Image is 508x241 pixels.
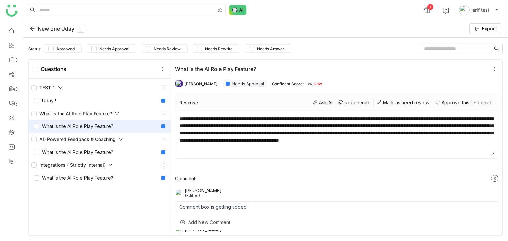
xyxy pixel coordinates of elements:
[179,204,494,210] div: Comment box is getting added
[223,80,267,87] div: Needs Approval
[229,5,247,15] img: ask-buddy-normal.svg
[185,193,222,198] div: (Edited)
[175,66,488,72] div: What is the AI Role Play Feature?
[310,98,335,107] div: Ask AI
[374,98,432,107] div: Mark as need review
[272,81,304,86] div: Confident Score:
[31,84,63,91] div: TEST 1
[443,7,449,14] img: help.svg
[31,161,113,169] div: Integrations ( Strictly Internal)
[34,149,113,156] div: What is the AI Role Play Feature?
[217,8,223,13] img: search-type.svg
[185,188,222,193] div: [PERSON_NAME]
[254,46,287,51] span: Needs Answer
[30,25,85,33] div: New one Uday
[184,81,218,86] div: [PERSON_NAME]
[34,174,113,182] div: What is the AI Role Play Feature?
[335,98,374,107] div: Regenerate
[54,46,77,51] span: Approved
[151,46,183,51] span: Needs Review
[34,123,113,130] div: What is the AI Role Play Feature?
[491,175,498,182] nz-badge-sup: 3
[179,100,198,105] div: Resonse
[29,107,171,120] div: What is the AI Role Play Feature?
[175,189,183,197] img: 684a9aedde261c4b36a3ced9
[427,4,433,10] div: 1
[28,46,41,51] div: Status:
[175,80,183,87] img: 684a9b6bde261c4b36a3d2e3
[33,66,66,72] div: Questions
[29,158,171,172] div: Integrations ( Strictly Internal)
[175,176,198,181] div: Comments
[493,175,496,182] p: 3
[432,98,494,107] div: Approve this response
[458,5,500,15] button: arif test
[31,110,119,117] div: What is the AI Role Play Feature?
[185,227,222,232] div: [PERSON_NAME]
[29,133,171,146] div: AI-Powered Feedback & Coaching
[202,46,235,51] span: Needs Rewrite
[29,81,171,94] div: TEST 1
[175,214,498,230] div: Add New Comment
[6,5,18,17] img: logo
[459,5,470,15] img: avatar
[482,25,496,32] span: Export
[472,6,489,14] span: arif test
[469,23,501,34] button: Export
[31,136,123,143] div: AI-Powered Feedback & Coaching
[306,80,322,87] div: Low
[97,46,132,51] span: Needs Approval
[306,82,314,85] span: 0%
[34,97,56,104] div: Uday !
